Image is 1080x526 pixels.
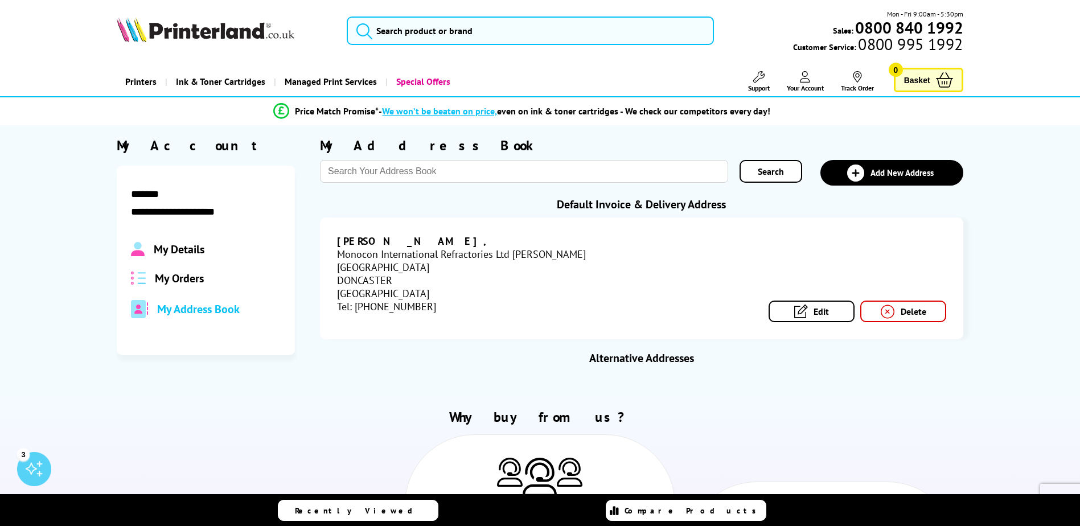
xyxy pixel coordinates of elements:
img: Printer Experts [497,458,523,487]
img: Printer Experts [557,458,582,487]
b: 0800 840 1992 [855,17,963,38]
div: [GEOGRAPHIC_DATA] [337,287,642,300]
a: Ink & Toner Cartridges [165,67,274,96]
a: 0800 840 1992 [853,22,963,33]
span: Compare Products [625,506,762,516]
span: Customer Service: [793,39,963,52]
a: Basket 0 [894,68,963,92]
img: Printerland Logo [117,17,294,42]
a: Printerland Logo [117,17,332,44]
span: Mon - Fri 9:00am - 5:30pm [887,9,963,19]
a: Special Offers [385,67,459,96]
span: 0800 995 1992 [856,39,963,50]
img: Printer Experts [523,458,557,497]
span: Search [758,166,784,177]
span: Ink & Toner Cartridges [176,67,265,96]
div: DONCASTER [337,274,642,287]
div: Alternative Addresses [320,351,963,365]
img: Profile.svg [131,242,144,257]
img: all-order.svg [131,272,146,285]
div: Default Invoice & Delivery Address [320,197,963,212]
h2: Why buy from us? [117,408,963,426]
a: Edit [769,301,855,322]
div: Monocon International Refractories Ltd [PERSON_NAME][GEOGRAPHIC_DATA] [337,248,642,274]
span: Basket [904,72,930,88]
div: 3 [17,448,30,461]
div: - even on ink & toner cartridges - We check our competitors every day! [379,105,770,117]
div: My Account [117,137,294,154]
input: Search product or brand [347,17,714,45]
a: Recently Viewed [278,500,438,521]
a: Compare Products [606,500,766,521]
span: 0 [889,63,903,77]
img: address-book-duotone-solid.svg [131,300,148,318]
span: My Details [154,242,204,257]
span: Support [748,84,770,92]
div: [PERSON_NAME], [337,235,642,248]
a: Support [748,71,770,92]
span: Price Match Promise* [295,105,379,117]
span: My Address Book [157,302,240,317]
span: Recently Viewed [295,506,424,516]
div: My Address Book [320,137,541,154]
a: Search [740,160,802,183]
span: We won’t be beaten on price, [382,105,497,117]
div: Tel: [PHONE_NUMBER] [337,300,642,313]
a: Managed Print Services [274,67,385,96]
span: Sales: [833,25,853,36]
a: Track Order [841,71,874,92]
a: Printers [117,67,165,96]
a: Delete [860,301,946,322]
span: Your Account [787,84,824,92]
input: Search Your Address Book [320,160,728,183]
li: modal_Promise [91,101,954,121]
span: My Orders [155,271,204,286]
span: Add New Address [870,167,934,178]
a: Your Account [787,71,824,92]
